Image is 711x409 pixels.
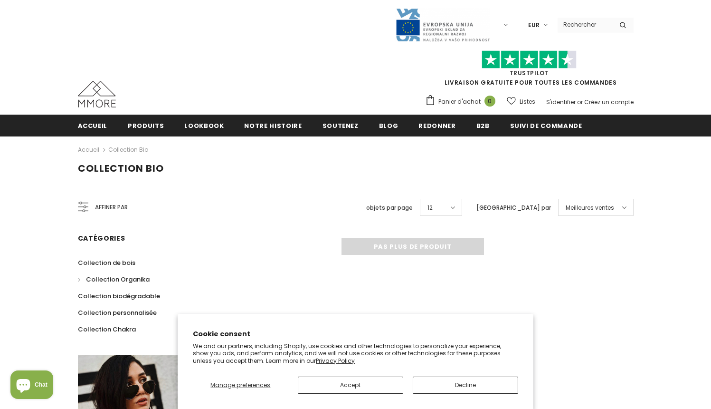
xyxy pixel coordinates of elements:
a: Collection de bois [78,254,135,271]
span: Collection de bois [78,258,135,267]
a: soutenez [322,115,359,136]
span: soutenez [322,121,359,130]
a: Collection Organika [78,271,150,288]
a: Listes [507,93,535,110]
a: Accueil [78,115,108,136]
span: Lookbook [184,121,224,130]
input: Search Site [558,18,612,31]
a: Blog [379,115,398,136]
span: Meilleures ventes [566,203,614,213]
span: Notre histoire [244,121,302,130]
inbox-online-store-chat: Shopify online store chat [8,370,56,401]
span: LIVRAISON GRATUITE POUR TOUTES LES COMMANDES [425,55,634,87]
button: Accept [298,377,403,394]
a: B2B [476,115,490,136]
a: Collection personnalisée [78,304,157,321]
span: Redonner [418,121,455,130]
label: [GEOGRAPHIC_DATA] par [476,203,551,213]
span: Produits [128,121,164,130]
span: Collection Organika [86,275,150,284]
span: Blog [379,121,398,130]
span: Collection biodégradable [78,292,160,301]
span: or [577,98,583,106]
a: Notre histoire [244,115,302,136]
p: We and our partners, including Shopify, use cookies and other technologies to personalize your ex... [193,342,518,365]
button: Manage preferences [193,377,288,394]
a: Panier d'achat 0 [425,95,500,109]
button: Decline [413,377,518,394]
span: Collection Bio [78,162,164,175]
span: Catégories [78,234,125,243]
h2: Cookie consent [193,329,518,339]
a: Accueil [78,144,99,156]
a: TrustPilot [510,69,549,77]
span: Collection personnalisée [78,308,157,317]
a: Collection biodégradable [78,288,160,304]
img: Faites confiance aux étoiles pilotes [482,50,577,69]
a: Produits [128,115,164,136]
span: Manage preferences [210,381,270,389]
span: Suivi de commande [510,121,582,130]
img: Javni Razpis [395,8,490,42]
a: Suivi de commande [510,115,582,136]
a: Javni Razpis [395,20,490,29]
a: Créez un compte [584,98,634,106]
a: Collection Bio [108,146,148,154]
a: Lookbook [184,115,224,136]
span: Panier d'achat [438,97,481,107]
a: Collection Chakra [78,321,136,338]
img: Cas MMORE [78,81,116,107]
a: Privacy Policy [316,357,355,365]
span: Affiner par [95,202,128,213]
span: Listes [520,97,535,107]
span: 0 [484,96,495,107]
span: 12 [427,203,433,213]
span: Accueil [78,121,108,130]
a: S'identifier [546,98,576,106]
span: EUR [528,20,540,30]
span: Collection Chakra [78,325,136,334]
label: objets par page [366,203,413,213]
span: B2B [476,121,490,130]
a: Redonner [418,115,455,136]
